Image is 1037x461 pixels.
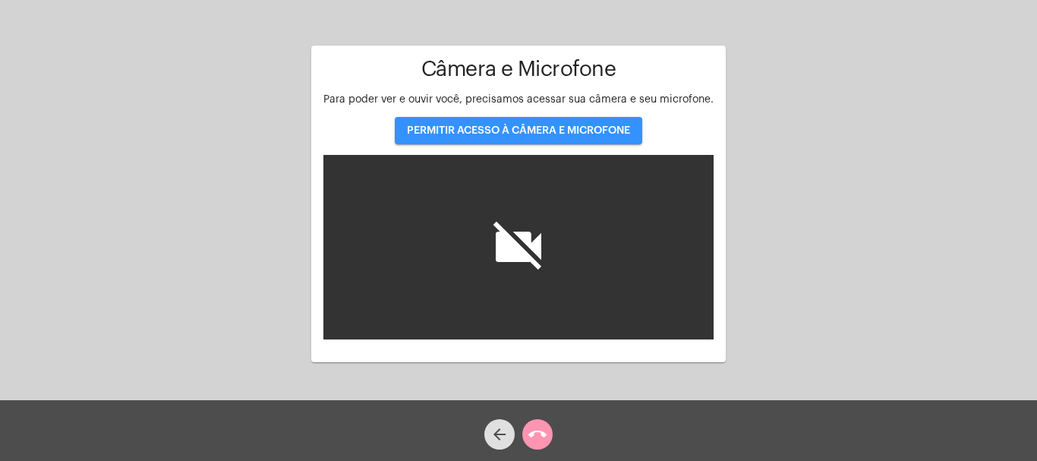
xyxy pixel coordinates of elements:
[488,216,549,277] i: videocam_off
[407,125,630,136] span: PERMITIR ACESSO À CÂMERA E MICROFONE
[528,425,547,444] mat-icon: call_end
[395,117,642,144] button: PERMITIR ACESSO À CÂMERA E MICROFONE
[490,425,509,444] mat-icon: arrow_back
[323,58,714,81] h1: Câmera e Microfone
[323,94,714,105] span: Para poder ver e ouvir você, precisamos acessar sua câmera e seu microfone.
